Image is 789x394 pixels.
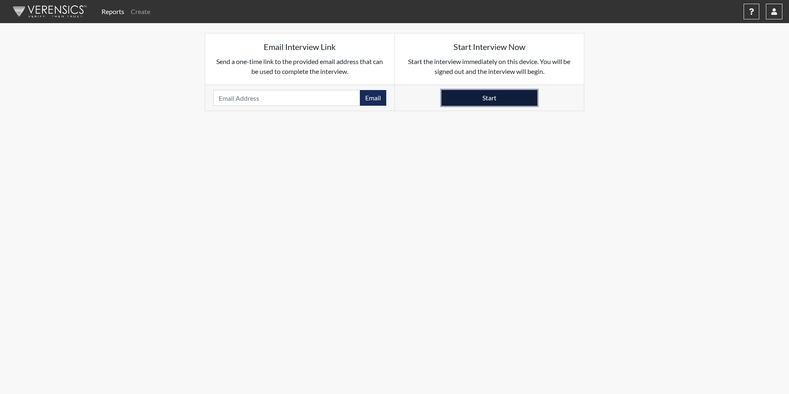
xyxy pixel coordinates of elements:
a: Reports [98,3,128,20]
a: Create [128,3,154,20]
button: Email [360,90,386,106]
input: Email Address [213,90,360,106]
p: Start the interview immediately on this device. You will be signed out and the interview will begin. [403,57,576,76]
h5: Email Interview Link [213,42,386,52]
p: Send a one-time link to the provided email address that can be used to complete the interview. [213,57,386,76]
h5: Start Interview Now [403,42,576,52]
button: Start [442,90,537,106]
